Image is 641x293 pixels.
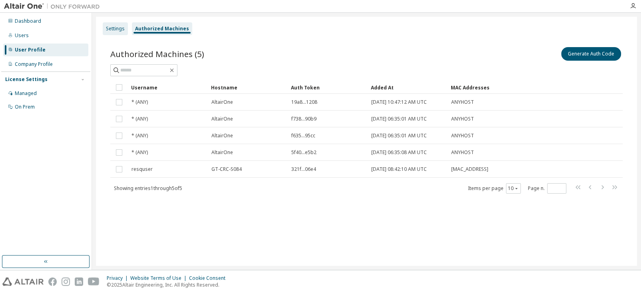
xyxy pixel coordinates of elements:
[131,166,153,172] span: resquser
[371,81,444,94] div: Added At
[131,81,205,94] div: Username
[107,281,230,288] p: © 2025 Altair Engineering, Inc. All Rights Reserved.
[189,275,230,281] div: Cookie Consent
[15,61,53,67] div: Company Profile
[451,99,474,105] span: ANYHOST
[106,26,125,32] div: Settings
[130,275,189,281] div: Website Terms of Use
[110,48,204,59] span: Authorized Machines (5)
[451,116,474,122] span: ANYHOST
[15,18,41,24] div: Dashboard
[371,116,427,122] span: [DATE] 06:35:01 AM UTC
[15,90,37,97] div: Managed
[15,104,35,110] div: On Prem
[508,185,519,192] button: 10
[131,99,148,105] span: * (ANY)
[211,81,285,94] div: Hostname
[131,116,148,122] span: * (ANY)
[468,183,521,194] span: Items per page
[62,277,70,286] img: instagram.svg
[371,149,427,156] span: [DATE] 06:35:08 AM UTC
[211,99,233,105] span: AltairOne
[291,149,317,156] span: 5f40...e5b2
[451,81,539,94] div: MAC Addresses
[15,32,29,39] div: Users
[291,99,317,105] span: 19a8...1208
[135,26,189,32] div: Authorized Machines
[88,277,100,286] img: youtube.svg
[451,149,474,156] span: ANYHOST
[561,47,621,61] button: Generate Auth Code
[291,166,316,172] span: 321f...06e4
[131,133,148,139] span: * (ANY)
[107,275,130,281] div: Privacy
[371,133,427,139] span: [DATE] 06:35:01 AM UTC
[4,2,104,10] img: Altair One
[2,277,44,286] img: altair_logo.svg
[75,277,83,286] img: linkedin.svg
[131,149,148,156] span: * (ANY)
[291,133,315,139] span: f635...95cc
[291,116,317,122] span: f738...90b9
[211,149,233,156] span: AltairOne
[291,81,364,94] div: Auth Token
[451,133,474,139] span: ANYHOST
[211,133,233,139] span: AltairOne
[114,185,182,192] span: Showing entries 1 through 5 of 5
[528,183,566,194] span: Page n.
[371,166,427,172] span: [DATE] 08:42:10 AM UTC
[211,116,233,122] span: AltairOne
[15,47,46,53] div: User Profile
[211,166,242,172] span: GT-CRC-S084
[371,99,427,105] span: [DATE] 10:47:12 AM UTC
[5,76,48,83] div: License Settings
[48,277,57,286] img: facebook.svg
[451,166,488,172] span: [MAC_ADDRESS]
